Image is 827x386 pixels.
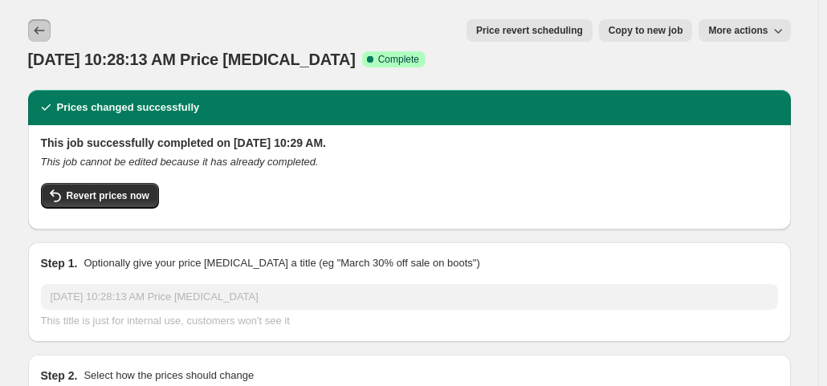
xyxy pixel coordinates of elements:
[67,189,149,202] span: Revert prices now
[41,135,778,151] h2: This job successfully completed on [DATE] 10:29 AM.
[41,255,78,271] h2: Step 1.
[378,53,419,66] span: Complete
[476,24,583,37] span: Price revert scheduling
[84,255,479,271] p: Optionally give your price [MEDICAL_DATA] a title (eg "March 30% off sale on boots")
[41,368,78,384] h2: Step 2.
[466,19,593,42] button: Price revert scheduling
[41,315,290,327] span: This title is just for internal use, customers won't see it
[708,24,768,37] span: More actions
[599,19,693,42] button: Copy to new job
[84,368,254,384] p: Select how the prices should change
[609,24,683,37] span: Copy to new job
[41,183,159,209] button: Revert prices now
[699,19,790,42] button: More actions
[28,51,356,68] span: [DATE] 10:28:13 AM Price [MEDICAL_DATA]
[41,284,778,310] input: 30% off holiday sale
[41,156,319,168] i: This job cannot be edited because it has already completed.
[28,19,51,42] button: Price change jobs
[57,100,200,116] h2: Prices changed successfully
